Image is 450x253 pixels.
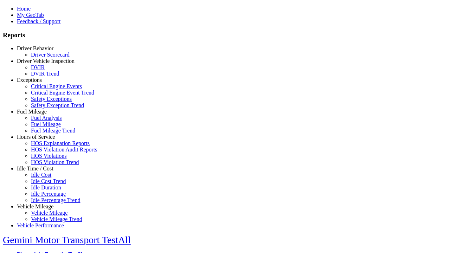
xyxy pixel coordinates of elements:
[31,159,79,165] a: HOS Violation Trend
[31,140,90,146] a: HOS Explanation Reports
[17,6,31,12] a: Home
[31,191,66,197] a: Idle Percentage
[3,234,131,245] a: Gemini Motor Transport TestAll
[31,96,72,102] a: Safety Exceptions
[17,222,64,228] a: Vehicle Performance
[31,178,66,184] a: Idle Cost Trend
[3,31,447,39] h3: Reports
[17,134,55,140] a: Hours of Service
[31,153,66,159] a: HOS Violations
[17,166,53,171] a: Idle Time / Cost
[31,172,51,178] a: Idle Cost
[31,115,62,121] a: Fuel Analysis
[17,77,42,83] a: Exceptions
[31,128,75,134] a: Fuel Mileage Trend
[17,109,47,115] a: Fuel Mileage
[17,45,53,51] a: Driver Behavior
[17,203,53,209] a: Vehicle Mileage
[31,184,61,190] a: Idle Duration
[31,52,70,58] a: Driver Scorecard
[31,83,82,89] a: Critical Engine Events
[31,64,45,70] a: DVIR
[31,71,59,77] a: DVIR Trend
[31,216,82,222] a: Vehicle Mileage Trend
[31,210,67,216] a: Vehicle Mileage
[17,18,60,24] a: Feedback / Support
[31,197,80,203] a: Idle Percentage Trend
[17,58,75,64] a: Driver Vehicle Inspection
[31,147,97,153] a: HOS Violation Audit Reports
[17,12,44,18] a: My GeoTab
[31,102,84,108] a: Safety Exception Trend
[31,90,94,96] a: Critical Engine Event Trend
[31,121,61,127] a: Fuel Mileage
